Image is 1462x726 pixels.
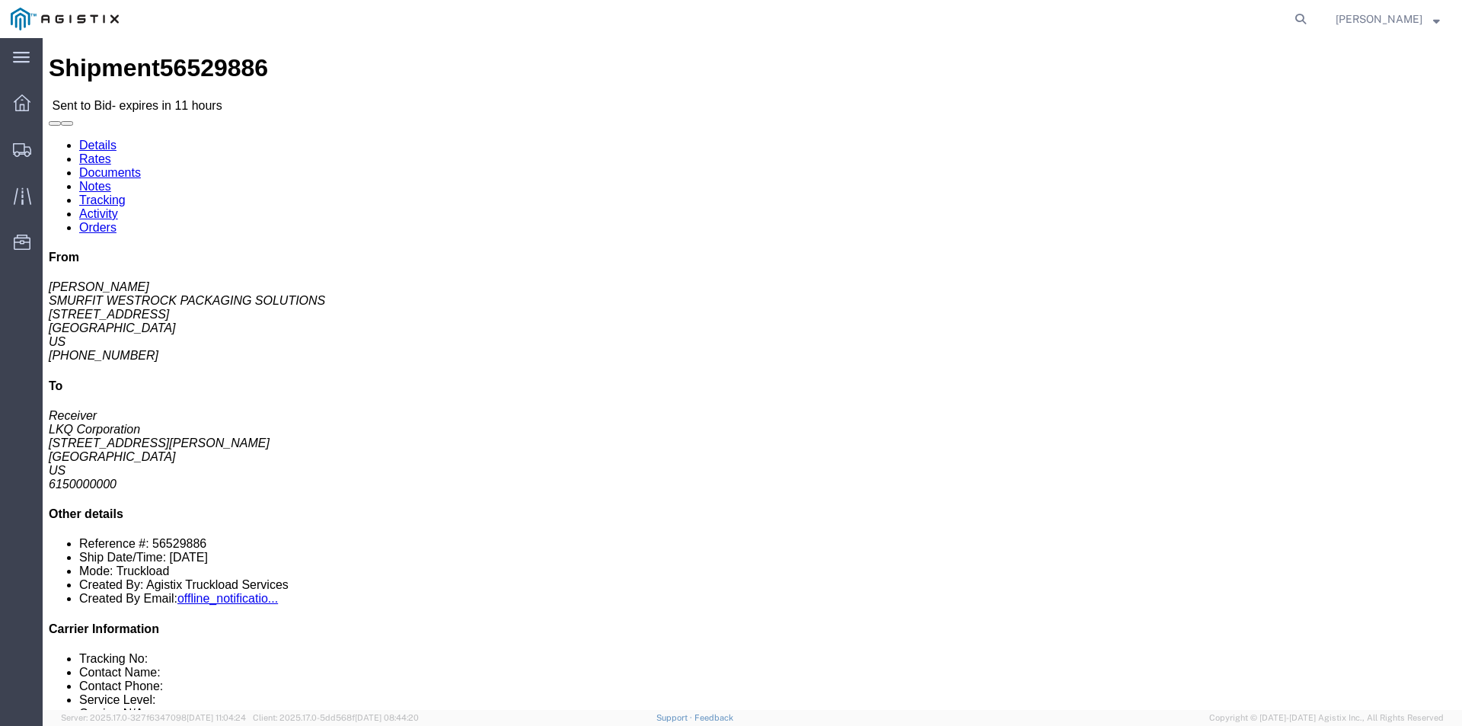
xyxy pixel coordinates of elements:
[43,38,1462,710] iframe: FS Legacy Container
[656,713,694,722] a: Support
[61,713,246,722] span: Server: 2025.17.0-327f6347098
[187,713,246,722] span: [DATE] 11:04:24
[1209,712,1444,724] span: Copyright © [DATE]-[DATE] Agistix Inc., All Rights Reserved
[1335,10,1441,28] button: [PERSON_NAME]
[11,8,119,30] img: logo
[1336,11,1422,27] span: Matt Sweet
[253,713,419,722] span: Client: 2025.17.0-5dd568f
[355,713,419,722] span: [DATE] 08:44:20
[694,713,733,722] a: Feedback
